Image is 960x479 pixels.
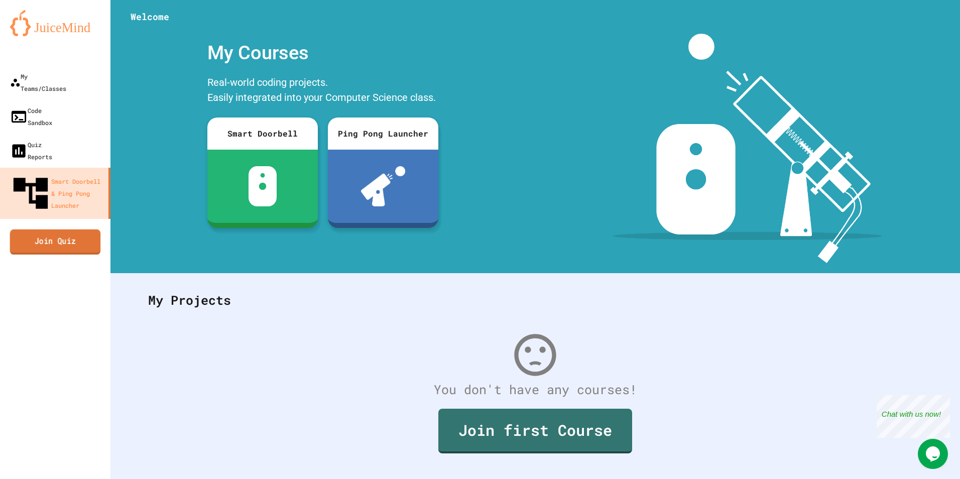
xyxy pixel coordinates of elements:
[202,34,443,72] div: My Courses
[207,117,318,150] div: Smart Doorbell
[877,395,950,438] iframe: chat widget
[202,72,443,110] div: Real-world coding projects. Easily integrated into your Computer Science class.
[328,117,438,150] div: Ping Pong Launcher
[438,409,632,453] a: Join first Course
[249,166,277,206] img: sdb-white.svg
[918,439,950,469] iframe: chat widget
[10,139,52,163] div: Quiz Reports
[10,173,104,214] div: Smart Doorbell & Ping Pong Launcher
[10,70,66,94] div: My Teams/Classes
[613,34,882,263] img: banner-image-my-projects.png
[10,10,100,36] img: logo-orange.svg
[10,229,101,254] a: Join Quiz
[138,281,932,320] div: My Projects
[361,166,406,206] img: ppl-with-ball.png
[138,380,932,399] div: You don't have any courses!
[10,104,52,129] div: Code Sandbox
